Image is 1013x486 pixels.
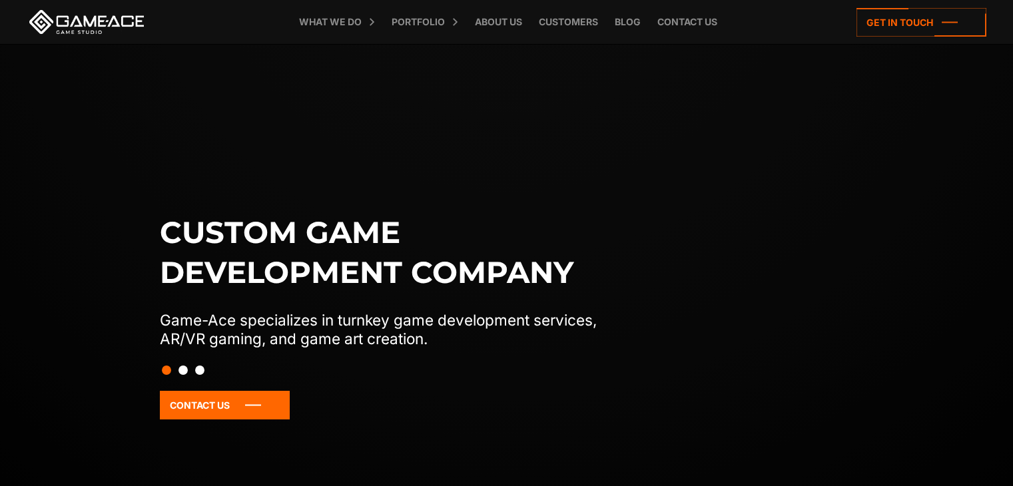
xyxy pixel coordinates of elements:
button: Slide 1 [162,359,171,381]
button: Slide 3 [195,359,204,381]
a: Contact Us [160,391,290,419]
p: Game-Ace specializes in turnkey game development services, AR/VR gaming, and game art creation. [160,311,625,348]
button: Slide 2 [178,359,188,381]
h1: Custom game development company [160,212,625,292]
a: Get in touch [856,8,986,37]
